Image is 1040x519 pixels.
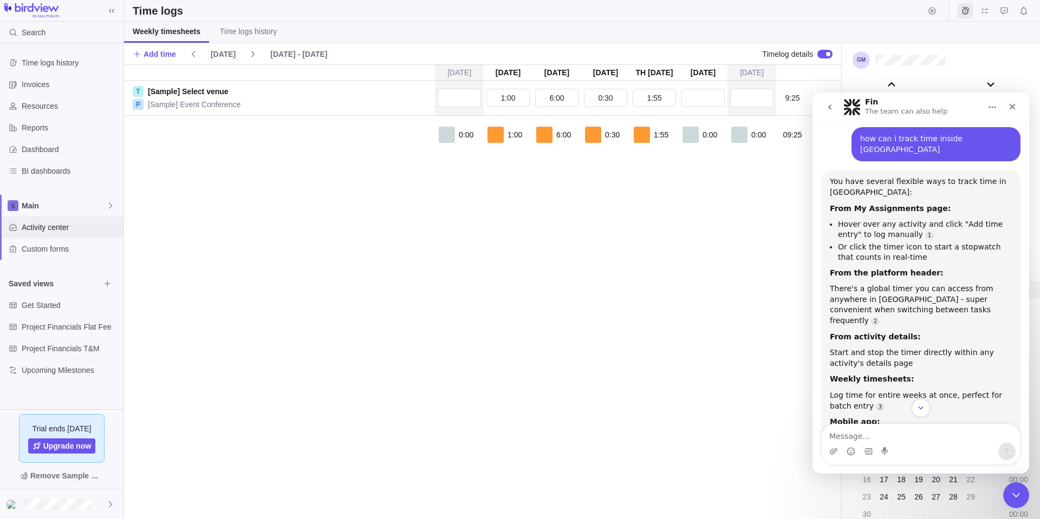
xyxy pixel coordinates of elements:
[508,129,522,140] span: 1:00
[206,47,240,62] span: [DATE]
[484,64,532,81] div: [DATE]
[966,491,975,502] span: 29
[144,49,176,60] span: Add time
[6,498,19,511] div: Giovanni Marchesini
[925,3,940,18] span: Start timer
[17,176,131,185] b: From the platform header:
[22,166,119,176] span: BI dashboards
[776,93,809,103] div: 9:25
[25,149,199,169] li: Or click the timer icon to start a stopwatch that counts in real-time
[22,57,119,68] span: Time logs history
[880,474,888,485] span: 17
[17,325,68,333] b: Mobile app:
[914,474,923,485] span: 19
[862,491,871,502] span: 23
[977,8,992,17] a: My assignments
[6,500,19,509] img: Show
[1016,8,1031,17] a: Notifications
[459,129,473,140] span: 0:00
[556,129,571,140] span: 6:00
[22,300,119,311] span: Get Started
[762,49,813,60] span: Timelog details
[17,354,25,363] button: Upload attachment
[1016,3,1031,18] span: Notifications
[9,467,115,484] span: Remove Sample Data
[51,354,60,363] button: Gif picker
[32,423,92,434] span: Trial ends [DATE]
[1003,482,1029,508] iframe: Intercom live chat
[812,93,1029,474] iframe: Intercom live chat
[17,111,138,120] b: From My Assignments page:
[22,321,119,332] span: Project Financials Flat Fee
[186,350,203,367] button: Send a message…
[605,129,620,140] span: 0:30
[630,64,679,81] div: Th [DATE]
[133,3,183,18] h2: Time logs
[9,332,207,350] textarea: Message…
[17,191,199,233] div: There's a global timer you can access from anywhere in [GEOGRAPHIC_DATA] - super convenient when ...
[1006,472,1031,487] div: 00:00
[4,3,59,18] img: logo
[949,474,958,485] span: 21
[28,438,96,454] a: Upgrade now
[148,86,229,97] a: [Sample] Select venue
[133,86,144,97] div: T
[133,99,144,110] div: P
[997,3,1012,18] span: Approval requests
[99,306,118,325] button: Scroll to bottom
[581,64,630,81] div: [DATE]
[727,64,776,81] div: [DATE]
[211,22,285,43] a: Time logs history
[17,240,108,248] b: From activity details:
[22,343,119,354] span: Project Financials T&M
[862,474,871,485] span: 16
[34,354,43,363] button: Emoji picker
[22,222,119,233] span: Activity center
[9,77,208,426] div: You have several flexible ways to track time in [GEOGRAPHIC_DATA]:From My Assignments page:Hover ...
[22,144,119,155] span: Dashboard
[9,77,208,428] div: Fin says…
[25,127,199,147] li: Hover over any activity and click "Add time entry" to log manually
[880,491,888,502] span: 24
[703,129,717,140] span: 0:00
[958,3,973,18] span: Time logs
[17,298,199,319] div: Log time for entire weeks at once, perfect for batch entry
[22,365,119,376] span: Upcoming Milestones
[113,139,121,147] a: Source reference 149996464:
[932,491,940,502] span: 27
[17,255,199,276] div: Start and stop the timer directly within any activity's details page
[22,79,119,90] span: Invoices
[435,64,484,81] div: [DATE]
[783,129,802,140] span: 09:25
[17,84,199,105] div: You have several flexible ways to track time in [GEOGRAPHIC_DATA]:
[654,129,668,140] span: 1:55
[997,8,1012,17] a: Approval requests
[22,122,119,133] span: Reports
[949,491,958,502] span: 28
[897,491,906,502] span: 25
[100,276,115,291] span: Browse views
[148,99,240,110] a: [Sample] Event Conference
[17,282,102,291] b: Weekly timesheets:
[958,8,973,17] a: Time logs
[30,469,104,482] span: Remove Sample Data
[679,64,727,81] div: [DATE]
[9,278,100,289] span: Saved views
[22,200,106,211] span: Main
[22,27,45,38] span: Search
[751,129,766,140] span: 0:00
[977,3,992,18] span: My assignments
[22,244,119,254] span: Custom forms
[220,26,277,37] span: Time logs history
[133,26,200,37] span: Weekly timesheets
[211,49,236,60] span: [DATE]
